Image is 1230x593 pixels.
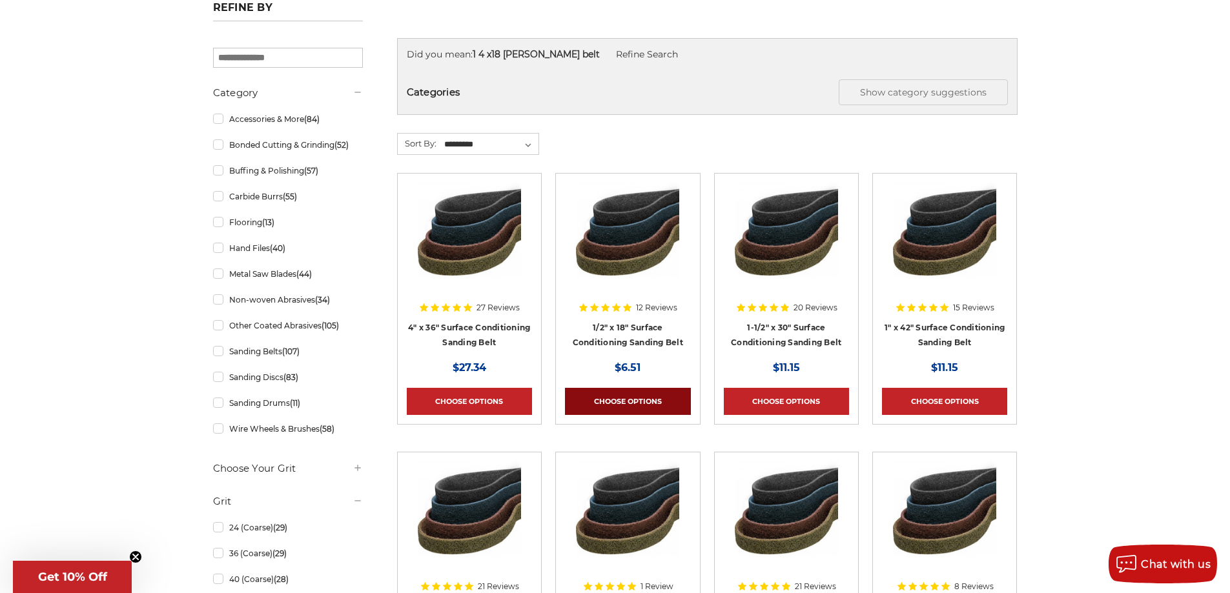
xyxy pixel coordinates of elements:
[954,583,994,590] span: 8 Reviews
[795,583,836,590] span: 21 Reviews
[576,461,679,565] img: Surface Conditioning Sanding Belts
[334,140,349,150] span: (52)
[213,568,363,590] a: 40 (Coarse)
[773,361,800,374] span: $11.15
[320,424,334,434] span: (58)
[885,323,1005,347] a: 1" x 42" Surface Conditioning Sanding Belt
[296,269,312,279] span: (44)
[407,79,1008,105] h5: Categories
[274,574,289,584] span: (28)
[407,388,532,415] a: Choose Options
[213,263,363,285] a: Metal Saw Blades
[213,134,363,156] a: Bonded Cutting & Grinding
[262,217,274,227] span: (13)
[213,185,363,208] a: Carbide Burrs
[731,323,841,347] a: 1-1/2" x 30" Surface Conditioning Sanding Belt
[576,183,679,286] img: Surface Conditioning Sanding Belts
[442,135,538,154] select: Sort By:
[573,323,683,347] a: 1/2" x 18" Surface Conditioning Sanding Belt
[1109,545,1217,583] button: Chat with us
[1141,558,1211,570] span: Chat with us
[418,461,521,565] img: 1"x30" Surface Conditioning Sanding Belts
[213,237,363,259] a: Hand Files
[565,461,690,587] a: Surface Conditioning Sanding Belts
[724,183,849,308] a: 1.5"x30" Surface Conditioning Sanding Belts
[735,461,838,565] img: 2"x42" Surface Conditioning Sanding Belts
[616,48,678,60] a: Refine Search
[407,48,1008,61] div: Did you mean:
[473,48,600,60] strong: 1 4 x18 [PERSON_NAME] belt
[408,323,530,347] a: 4" x 36" Surface Conditioning Sanding Belt
[272,548,287,558] span: (29)
[407,461,532,587] a: 1"x30" Surface Conditioning Sanding Belts
[213,516,363,539] a: 24 (Coarse)
[724,461,849,587] a: 2"x42" Surface Conditioning Sanding Belts
[398,134,436,153] label: Sort By:
[893,461,996,565] img: 2"x48" Surface Conditioning Sanding Belts
[893,183,996,286] img: 1"x42" Surface Conditioning Sanding Belts
[615,361,641,374] span: $6.51
[931,361,958,374] span: $11.15
[213,392,363,414] a: Sanding Drums
[273,523,287,532] span: (29)
[839,79,1008,105] button: Show category suggestions
[213,314,363,337] a: Other Coated Abrasives
[213,108,363,130] a: Accessories & More
[418,183,521,286] img: 4"x36" Surface Conditioning Sanding Belts
[953,304,994,312] span: 15 Reviews
[270,243,285,253] span: (40)
[304,166,318,176] span: (57)
[636,304,677,312] span: 12 Reviews
[213,85,363,101] h5: Category
[565,388,690,415] a: Choose Options
[794,304,837,312] span: 20 Reviews
[882,388,1007,415] a: Choose Options
[565,183,690,308] a: Surface Conditioning Sanding Belts
[735,183,838,286] img: 1.5"x30" Surface Conditioning Sanding Belts
[283,192,297,201] span: (55)
[213,211,363,234] a: Flooring
[213,461,363,476] h5: Choose Your Grit
[304,114,320,124] span: (84)
[724,388,849,415] a: Choose Options
[407,183,532,308] a: 4"x36" Surface Conditioning Sanding Belts
[213,1,363,21] h5: Refine by
[213,159,363,182] a: Buffing & Polishing
[129,550,142,563] button: Close teaser
[13,561,132,593] div: Get 10% OffClose teaser
[477,304,520,312] span: 27 Reviews
[282,347,300,356] span: (107)
[213,366,363,388] a: Sanding Discs
[453,361,486,374] span: $27.34
[213,340,363,363] a: Sanding Belts
[322,321,339,330] span: (105)
[315,295,330,305] span: (34)
[290,398,300,408] span: (11)
[38,570,107,584] span: Get 10% Off
[283,372,298,382] span: (83)
[213,417,363,440] a: Wire Wheels & Brushes
[882,461,1007,587] a: 2"x48" Surface Conditioning Sanding Belts
[213,494,363,509] h5: Grit
[478,583,519,590] span: 21 Reviews
[641,583,673,590] span: 1 Review
[213,542,363,565] a: 36 (Coarse)
[213,288,363,311] a: Non-woven Abrasives
[882,183,1007,308] a: 1"x42" Surface Conditioning Sanding Belts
